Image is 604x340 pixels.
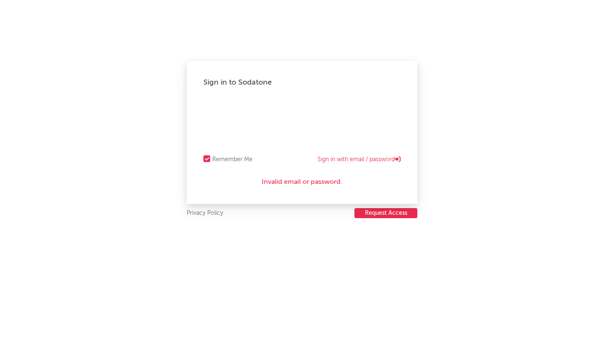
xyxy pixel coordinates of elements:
div: Sign in to Sodatone [203,77,401,88]
div: Invalid email or password. [203,177,401,187]
a: Privacy Policy [187,208,223,219]
a: Sign in with email / password [318,155,401,165]
a: Request Access [354,208,417,219]
div: Remember Me [212,155,253,165]
button: Request Access [354,208,417,218]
